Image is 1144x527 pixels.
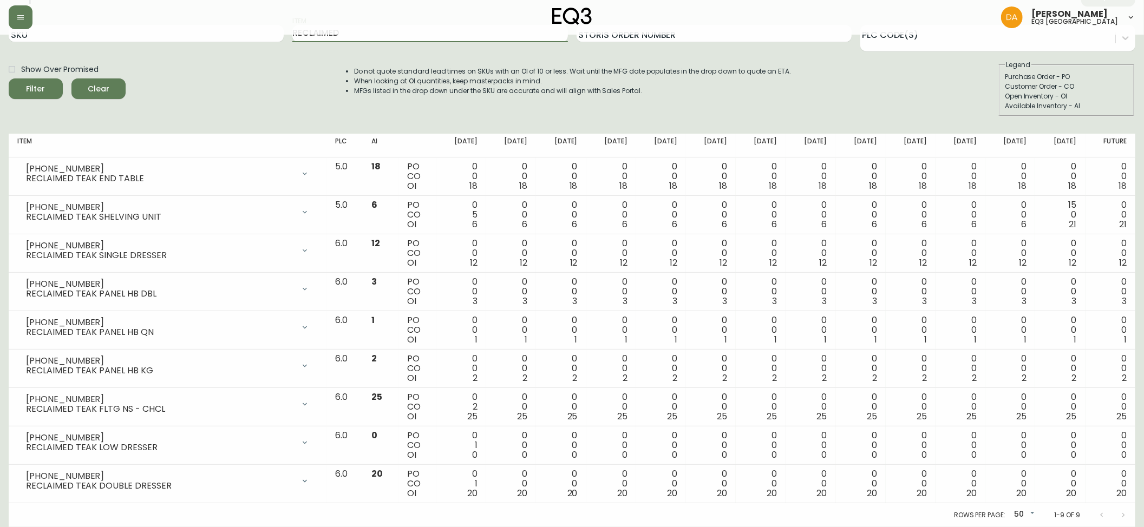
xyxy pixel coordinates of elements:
div: [PHONE_NUMBER] [26,471,294,481]
span: 25 [917,410,927,423]
td: 6.0 [326,311,363,350]
div: 0 0 [794,315,827,345]
span: 1 [724,333,727,346]
span: 12 [520,256,527,269]
div: 0 0 [994,315,1027,345]
td: 6.0 [326,388,363,426]
th: [DATE] [836,134,886,157]
div: 0 0 [944,431,977,460]
td: 6.0 [326,426,363,465]
span: OI [407,180,416,192]
div: RECLAIMED TEAK END TABLE [26,174,294,183]
div: [PHONE_NUMBER]RECLAIMED TEAK PANEL HB KG [17,354,318,378]
span: 25 [867,410,877,423]
th: [DATE] [985,134,1035,157]
span: 3 [372,275,377,288]
span: 3 [1122,295,1127,307]
span: 25 [372,391,383,403]
div: 0 0 [645,315,677,345]
span: 12 [870,256,877,269]
div: 0 0 [944,200,977,229]
td: 6.0 [326,350,363,388]
div: PO CO [407,162,428,191]
span: OI [407,410,416,423]
span: 12 [1069,256,1077,269]
span: 12 [1019,256,1027,269]
th: [DATE] [786,134,835,157]
span: 2 [1022,372,1027,384]
span: 1 [525,333,527,346]
span: Clear [80,82,117,96]
span: 3 [972,295,977,307]
div: 0 0 [1094,200,1127,229]
div: 0 0 [645,200,677,229]
div: 0 0 [744,200,777,229]
div: 0 0 [894,277,927,306]
div: Purchase Order - PO [1005,72,1128,82]
span: 3 [672,295,677,307]
div: 0 0 [695,354,727,383]
span: 1 [372,314,375,326]
div: 0 0 [994,239,1027,268]
div: 0 0 [545,162,577,191]
h5: eq3 [GEOGRAPHIC_DATA] [1031,18,1118,25]
span: 18 [869,180,877,192]
span: 12 [470,256,478,269]
span: 3 [722,295,727,307]
span: 3 [772,295,777,307]
div: 0 0 [545,354,577,383]
div: [PHONE_NUMBER]RECLAIMED TEAK PANEL HB QN [17,315,318,339]
span: 6 [372,199,378,211]
span: 6 [971,218,977,230]
div: PO CO [407,315,428,345]
div: 0 0 [894,392,927,421]
span: 12 [919,256,927,269]
span: 21 [1069,218,1077,230]
div: 0 0 [595,162,627,191]
div: 0 0 [994,200,1027,229]
span: 18 [1019,180,1027,192]
span: 6 [472,218,478,230]
span: 18 [719,180,727,192]
div: PO CO [407,200,428,229]
div: 0 0 [744,315,777,345]
span: 2 [922,372,927,384]
div: 0 0 [994,162,1027,191]
th: Item [9,134,326,157]
img: logo [552,8,592,25]
div: 0 0 [595,431,627,460]
div: 0 0 [695,239,727,268]
th: [DATE] [586,134,636,157]
div: 0 0 [495,239,527,268]
td: 5.0 [326,157,363,196]
div: [PHONE_NUMBER]RECLAIMED TEAK PANEL HB DBL [17,277,318,301]
div: 0 0 [695,315,727,345]
span: 25 [667,410,677,423]
span: 2 [972,372,977,384]
div: RECLAIMED TEAK DOUBLE DRESSER [26,481,294,491]
span: 18 [519,180,527,192]
span: 25 [1067,410,1077,423]
th: [DATE] [1035,134,1085,157]
div: [PHONE_NUMBER]RECLAIMED TEAK SINGLE DRESSER [17,239,318,262]
th: [DATE] [486,134,536,157]
th: Future [1086,134,1135,157]
span: OI [407,333,416,346]
div: 0 0 [794,200,827,229]
div: 0 0 [445,277,478,306]
div: 0 0 [545,200,577,229]
div: 0 0 [944,239,977,268]
div: [PHONE_NUMBER]RECLAIMED TEAK END TABLE [17,162,318,186]
div: [PHONE_NUMBER] [26,279,294,289]
div: 0 0 [495,162,527,191]
span: 0 [372,429,378,442]
span: 1 [924,333,927,346]
div: 0 5 [445,200,478,229]
div: 0 0 [645,392,677,421]
span: 18 [1069,180,1077,192]
span: 25 [1017,410,1027,423]
div: 0 0 [695,277,727,306]
div: 0 2 [445,392,478,421]
div: 0 0 [645,277,677,306]
div: [PHONE_NUMBER]RECLAIMED TEAK DOUBLE DRESSER [17,469,318,493]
